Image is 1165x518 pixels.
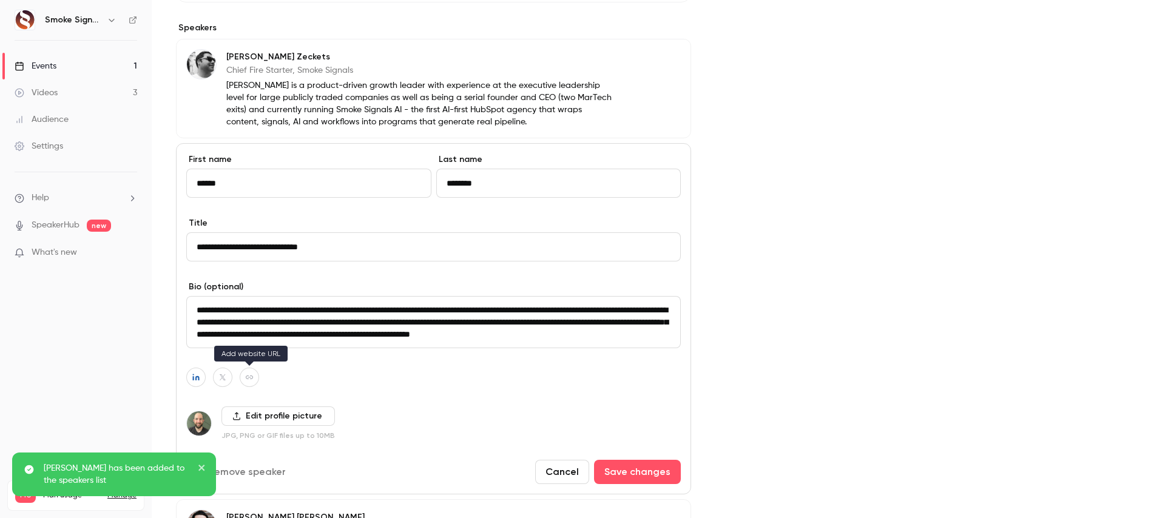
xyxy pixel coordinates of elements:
[186,153,431,166] label: First name
[226,51,612,63] p: [PERSON_NAME] Zeckets
[436,153,681,166] label: Last name
[32,192,49,204] span: Help
[594,460,681,484] button: Save changes
[186,460,295,484] button: Remove speaker
[87,220,111,232] span: new
[221,406,335,426] label: Edit profile picture
[186,281,681,293] label: Bio (optional)
[226,64,612,76] p: Chief Fire Starter, Smoke Signals
[15,10,35,30] img: Smoke Signals AI
[535,460,589,484] button: Cancel
[44,462,189,486] p: [PERSON_NAME] has been added to the speakers list
[32,219,79,232] a: SpeakerHub
[45,14,102,26] h6: Smoke Signals AI
[123,247,137,258] iframe: Noticeable Trigger
[15,60,56,72] div: Events
[176,22,691,34] label: Speakers
[198,462,206,477] button: close
[187,50,216,79] img: Nick Zeckets
[226,79,612,128] p: [PERSON_NAME] is a product-driven growth leader with experience at the executive leadership level...
[186,217,681,229] label: Title
[176,39,691,138] div: Nick Zeckets[PERSON_NAME] ZecketsChief Fire Starter, Smoke Signals[PERSON_NAME] is a product-driv...
[15,140,63,152] div: Settings
[221,431,335,440] p: JPG, PNG or GIF files up to 10MB
[15,113,69,126] div: Audience
[187,411,211,436] img: Stuart Balcombe
[15,87,58,99] div: Videos
[15,192,137,204] li: help-dropdown-opener
[32,246,77,259] span: What's new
